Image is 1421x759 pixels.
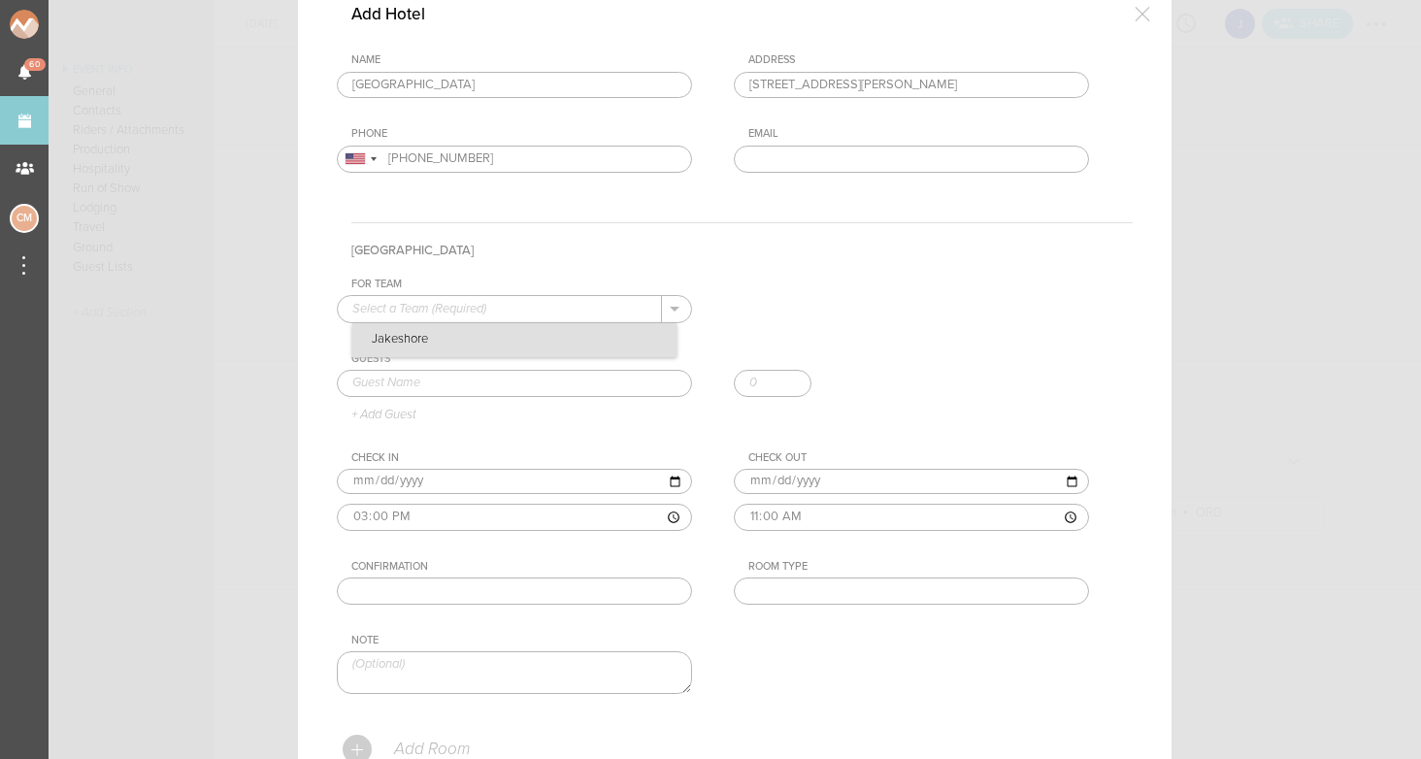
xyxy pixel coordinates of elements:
div: Check In [351,451,692,465]
input: ––:–– –– [734,504,1089,531]
h4: [GEOGRAPHIC_DATA] [351,222,1133,278]
input: Guest Name [337,370,692,397]
h4: Add Hotel [351,4,454,24]
div: Phone [351,127,692,141]
input: ––:–– –– [337,504,692,531]
div: United States: +1 [338,147,382,172]
p: Jakeshore [352,323,677,356]
div: Charlie McGinley [10,204,39,233]
input: (201) 555-0123 [337,146,692,173]
div: Note [351,634,692,647]
div: Address [748,53,1089,67]
button: . [662,296,691,321]
div: For Team [351,278,692,291]
p: Add Room [392,740,470,759]
input: Select a Team (Required) [338,296,662,321]
p: + Add Guest [337,407,416,422]
div: Guests [351,352,1133,366]
div: Confirmation [351,560,692,574]
div: Name [351,53,692,67]
a: + Add Guest [337,408,416,419]
div: Check Out [748,451,1089,465]
img: NOMAD [10,10,119,39]
div: Email [748,127,1089,141]
input: 0 [734,370,811,397]
span: 60 [24,58,46,71]
a: Add Room [343,742,470,754]
div: Room Type [748,560,1089,574]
